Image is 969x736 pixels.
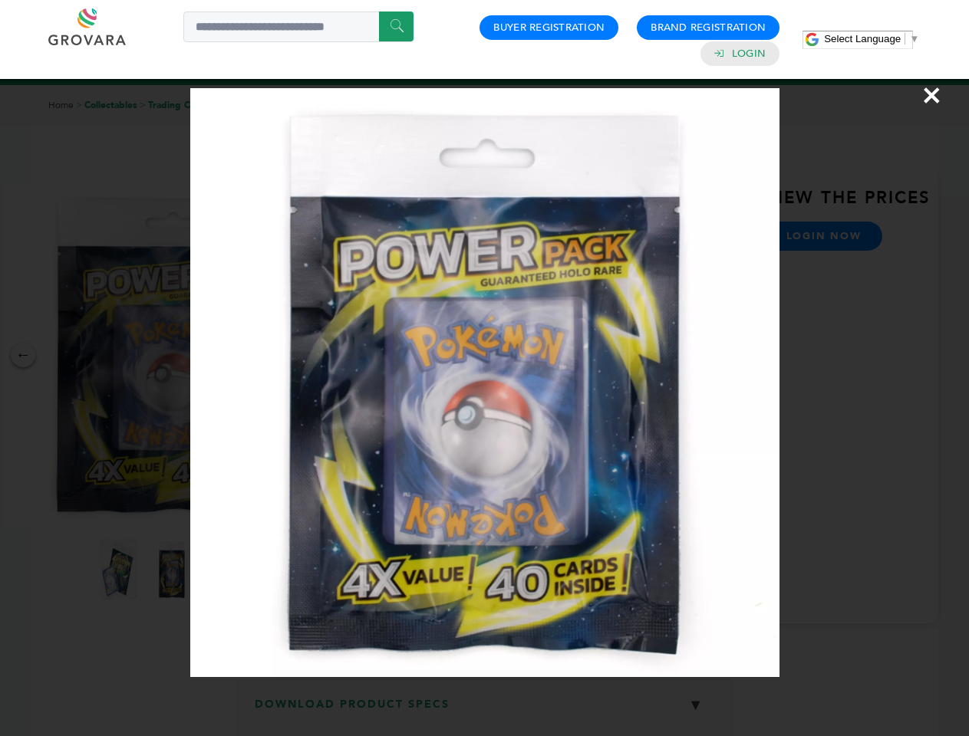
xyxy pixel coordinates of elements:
span: ▼ [909,33,919,44]
img: Image Preview [190,88,779,677]
a: Brand Registration [651,21,766,34]
a: Login [732,47,766,61]
span: × [921,74,942,117]
span: ​ [905,33,905,44]
input: Search a product or brand... [183,11,414,42]
a: Select Language​ [824,33,919,44]
span: Select Language [824,33,901,44]
a: Buyer Registration [493,21,605,34]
